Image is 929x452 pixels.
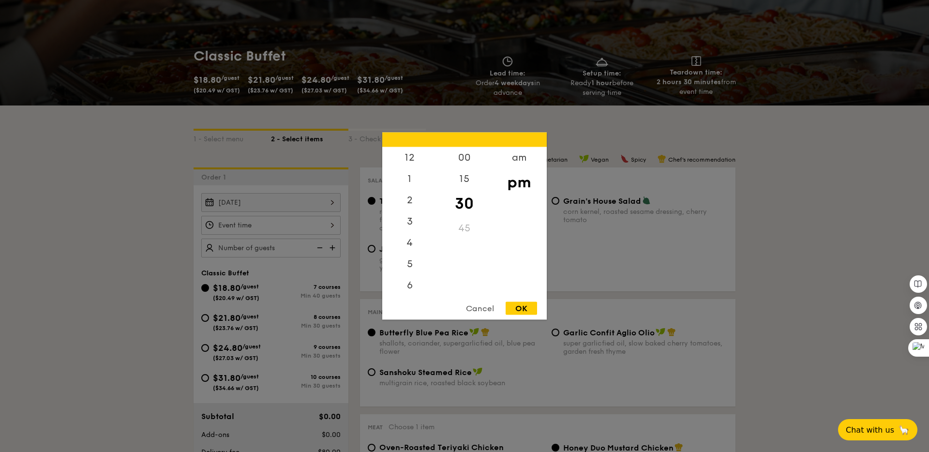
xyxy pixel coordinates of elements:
[506,302,537,315] div: OK
[846,425,894,435] span: Chat with us
[382,232,437,254] div: 4
[382,147,437,168] div: 12
[437,190,492,218] div: 30
[382,168,437,190] div: 1
[456,302,504,315] div: Cancel
[437,218,492,239] div: 45
[382,190,437,211] div: 2
[492,147,546,168] div: am
[437,147,492,168] div: 00
[382,254,437,275] div: 5
[898,424,910,436] span: 🦙
[838,419,917,440] button: Chat with us🦙
[382,211,437,232] div: 3
[437,168,492,190] div: 15
[492,168,546,196] div: pm
[382,275,437,296] div: 6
